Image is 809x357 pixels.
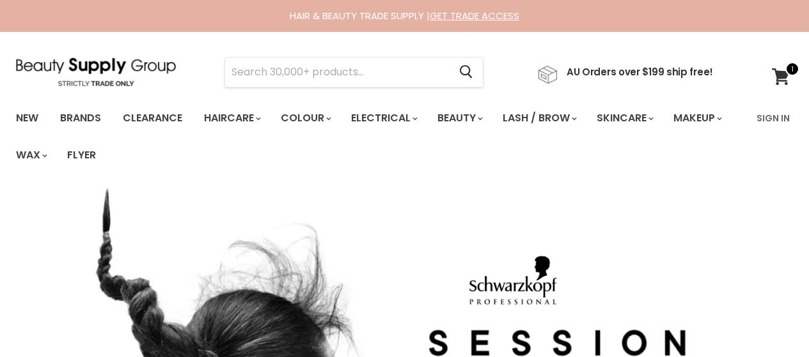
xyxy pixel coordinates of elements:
ul: Main menu [6,100,749,174]
a: Brands [51,105,111,132]
a: New [6,105,48,132]
a: Wax [6,142,55,169]
a: Electrical [342,105,425,132]
a: Colour [271,105,339,132]
a: Flyer [58,142,106,169]
a: Haircare [194,105,269,132]
input: Search [225,57,449,87]
a: Beauty [428,105,491,132]
a: GET TRADE ACCESS [430,9,519,22]
a: Lash / Brow [493,105,585,132]
button: Search [449,57,483,87]
a: Makeup [664,105,730,132]
iframe: Gorgias live chat messenger [745,297,796,344]
a: Clearance [113,105,192,132]
a: Skincare [587,105,661,132]
a: Sign In [749,105,797,132]
form: Product [224,57,483,87]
